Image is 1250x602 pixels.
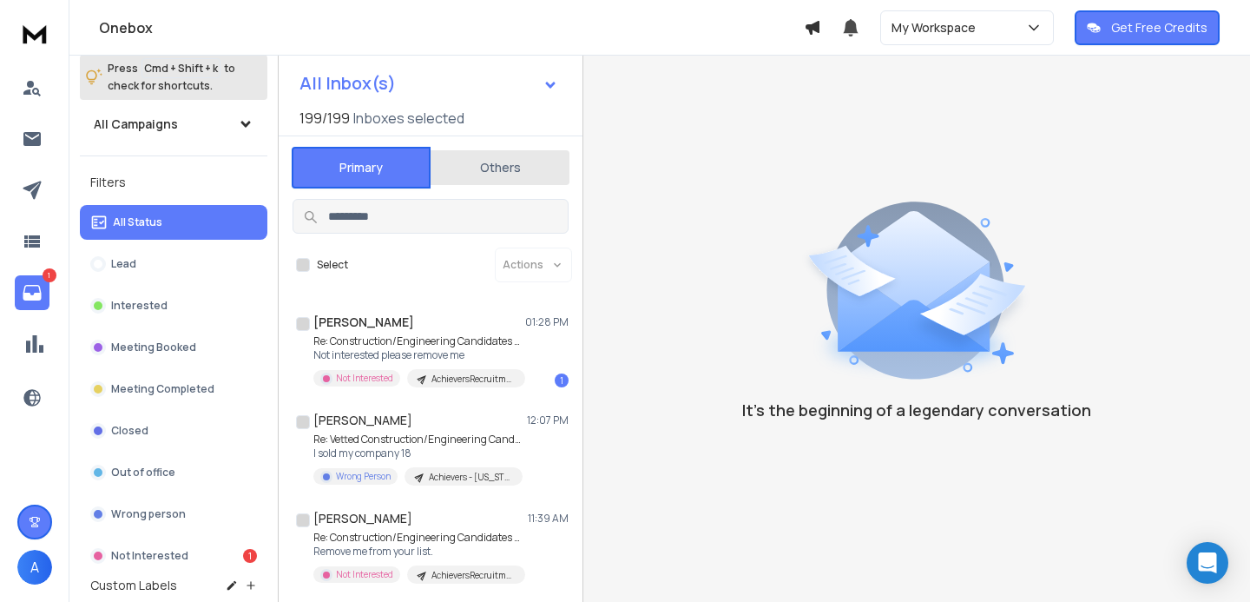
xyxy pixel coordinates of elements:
[313,447,522,460] p: I sold my company 18
[80,413,267,448] button: Closed
[353,108,464,129] h3: Inboxes selected
[313,348,522,362] p: Not interested please remove me
[525,315,569,329] p: 01:28 PM
[431,373,515,386] p: AchieversRecruitment-[GEOGRAPHIC_DATA]- [GEOGRAPHIC_DATA]-
[90,577,177,594] h3: Custom Labels
[111,257,136,271] p: Lead
[111,424,148,438] p: Closed
[108,60,235,95] p: Press to check for shortcuts.
[299,75,396,92] h1: All Inbox(s)
[80,455,267,490] button: Out of office
[111,466,175,480] p: Out of office
[80,107,267,142] button: All Campaigns
[80,372,267,407] button: Meeting Completed
[113,215,162,229] p: All Status
[313,334,522,348] p: Re: Construction/Engineering Candidates Available
[111,341,196,354] p: Meeting Booked
[80,288,267,323] button: Interested
[429,471,512,484] p: Achievers - [US_STATE] & [US_STATE] verified v1
[80,205,267,240] button: All Status
[43,268,56,282] p: 1
[80,170,267,195] h3: Filters
[742,398,1091,422] p: It’s the beginning of a legendary conversation
[111,382,214,396] p: Meeting Completed
[80,497,267,532] button: Wrong person
[299,108,350,129] span: 199 / 199
[243,549,257,563] div: 1
[99,17,804,38] h1: Onebox
[313,314,414,331] h1: [PERSON_NAME]
[141,58,220,78] span: Cmd + Shift + k
[80,247,267,281] button: Lead
[431,149,569,187] button: Others
[527,413,569,427] p: 12:07 PM
[111,299,168,313] p: Interested
[317,258,348,272] label: Select
[313,433,522,447] p: Re: Vetted Construction/Engineering Candidates Available
[431,569,515,582] p: AchieversRecruitment-[GEOGRAPHIC_DATA]- [GEOGRAPHIC_DATA]-
[17,17,52,50] img: logo
[313,545,522,559] p: Remove me from your list.
[111,507,186,521] p: Wrong person
[555,374,569,387] div: 1
[15,275,49,310] a: 1
[313,531,522,545] p: Re: Construction/Engineering Candidates Available
[313,412,412,429] h1: [PERSON_NAME]
[111,549,188,563] p: Not Interested
[292,147,431,189] button: Primary
[336,372,393,385] p: Not Interested
[528,512,569,526] p: 11:39 AM
[80,539,267,573] button: Not Interested1
[286,66,572,101] button: All Inbox(s)
[17,550,52,585] button: A
[1111,19,1207,36] p: Get Free Credits
[80,330,267,365] button: Meeting Booked
[336,470,391,483] p: Wrong Person
[94,116,178,133] h1: All Campaigns
[891,19,983,36] p: My Workspace
[1187,542,1228,584] div: Open Intercom Messenger
[313,510,412,527] h1: [PERSON_NAME]
[336,568,393,581] p: Not Interested
[1075,10,1220,45] button: Get Free Credits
